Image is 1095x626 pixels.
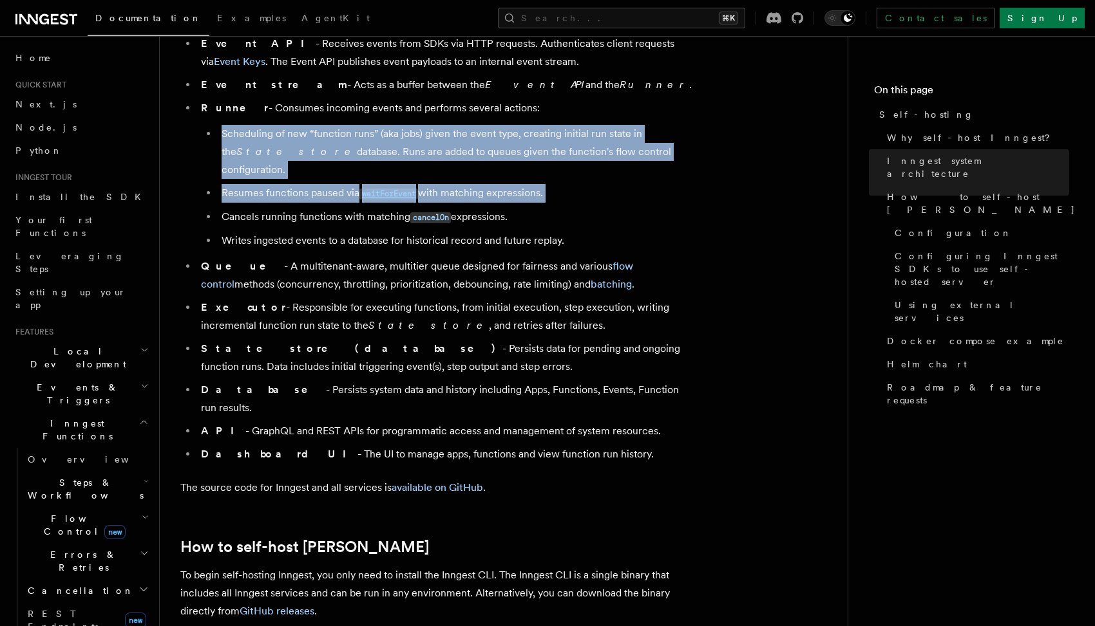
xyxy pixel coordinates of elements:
[201,383,326,396] strong: Database
[197,257,696,293] li: - A multitenant-aware, multitier queue designed for fairness and various methods (concurrency, th...
[23,548,140,574] span: Errors & Retries
[10,381,140,407] span: Events & Triggers
[104,525,126,539] span: new
[23,512,142,538] span: Flow Control
[15,192,149,202] span: Install the SDK
[879,108,974,121] span: Self-hosting
[301,13,370,23] span: AgentKit
[294,4,377,35] a: AgentKit
[15,99,77,109] span: Next.js
[895,299,1069,324] span: Using external services
[197,445,696,463] li: - The UI to manage apps, functions and view function run history.
[887,131,1059,144] span: Why self-host Inngest?
[15,51,52,64] span: Home
[214,55,265,68] a: Event Keys
[887,358,967,371] span: Helm chart
[23,471,151,507] button: Steps & Workflows
[218,184,696,203] li: Resumes functions paused via with matching expressions.
[10,376,151,412] button: Events & Triggers
[895,250,1069,288] span: Configuring Inngest SDKs to use self-hosted server
[10,244,151,281] a: Leveraging Steps
[15,215,92,238] span: Your first Functions
[10,345,140,371] span: Local Development
[201,102,269,114] strong: Runner
[209,4,294,35] a: Examples
[368,319,489,331] em: State store
[882,376,1069,412] a: Roadmap & feature requests
[218,232,696,250] li: Writes ingested events to a database for historical record and future replay.
[23,476,144,502] span: Steps & Workflows
[201,342,502,354] strong: State store (database)
[201,260,633,290] a: flow control
[15,145,62,156] span: Python
[23,448,151,471] a: Overview
[882,329,1069,353] a: Docker compose example
[197,299,696,335] li: - Responsible for executing functions, from initial execution, step execution, writing incrementa...
[197,422,696,440] li: - GraphQL and REST APIs for programmatic access and management of system resources.
[392,481,483,493] a: available on GitHub
[10,80,66,90] span: Quick start
[877,8,995,28] a: Contact sales
[10,327,53,337] span: Features
[88,4,209,36] a: Documentation
[498,8,745,28] button: Search...⌘K
[882,149,1069,185] a: Inngest system architecture
[217,13,286,23] span: Examples
[10,208,151,244] a: Your first Functions
[23,584,134,597] span: Cancellation
[620,78,689,91] em: Runner
[95,13,202,23] span: Documentation
[197,381,696,417] li: - Persists system data and history including Apps, Functions, Events, Function run results.
[23,579,151,602] button: Cancellation
[887,381,1069,407] span: Roadmap & feature requests
[890,244,1069,293] a: Configuring Inngest SDKs to use self-hosted server
[180,566,696,620] p: To begin self-hosting Inngest, you only need to install the Inngest CLI. The Inngest CLI is a sin...
[201,448,357,460] strong: Dashboard UI
[10,412,151,448] button: Inngest Functions
[410,210,451,223] a: cancelOn
[28,454,160,465] span: Overview
[882,353,1069,376] a: Helm chart
[1000,8,1085,28] a: Sign Up
[895,226,1012,239] span: Configuration
[824,10,855,26] button: Toggle dark mode
[201,78,347,91] strong: Event stream
[10,93,151,116] a: Next.js
[23,507,151,543] button: Flow Controlnew
[15,251,124,274] span: Leveraging Steps
[15,287,126,310] span: Setting up your app
[874,103,1069,126] a: Self-hosting
[887,154,1069,180] span: Inngest system architecture
[15,122,77,133] span: Node.js
[485,78,586,91] em: Event API
[10,116,151,139] a: Node.js
[890,293,1069,329] a: Using external services
[218,208,696,226] li: Cancels running functions with matching expressions.
[359,187,418,199] a: waitForEvent
[197,340,696,376] li: - Persists data for pending and ongoing function runs. Data includes initial triggering event(s),...
[591,278,632,290] a: batching
[10,340,151,376] button: Local Development
[180,479,696,497] p: The source code for Inngest and all services is .
[882,185,1069,221] a: How to self-host [PERSON_NAME]
[359,189,418,199] code: waitForEvent
[201,260,284,272] strong: Queue
[10,139,151,162] a: Python
[10,417,139,443] span: Inngest Functions
[201,425,245,437] strong: API
[10,281,151,317] a: Setting up your app
[236,145,357,158] em: State store
[890,221,1069,244] a: Configuration
[10,46,151,69] a: Home
[10,172,72,183] span: Inngest tour
[410,212,451,223] code: cancelOn
[719,12,738,24] kbd: ⌘K
[887,190,1076,216] span: How to self-host [PERSON_NAME]
[882,126,1069,149] a: Why self-host Inngest?
[23,543,151,579] button: Errors & Retries
[201,37,316,50] strong: Event API
[197,99,696,250] li: - Consumes incoming events and performs several actions:
[197,35,696,71] li: - Receives events from SDKs via HTTP requests. Authenticates client requests via . The Event API ...
[197,76,696,94] li: - Acts as a buffer between the and the .
[201,301,286,313] strong: Executor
